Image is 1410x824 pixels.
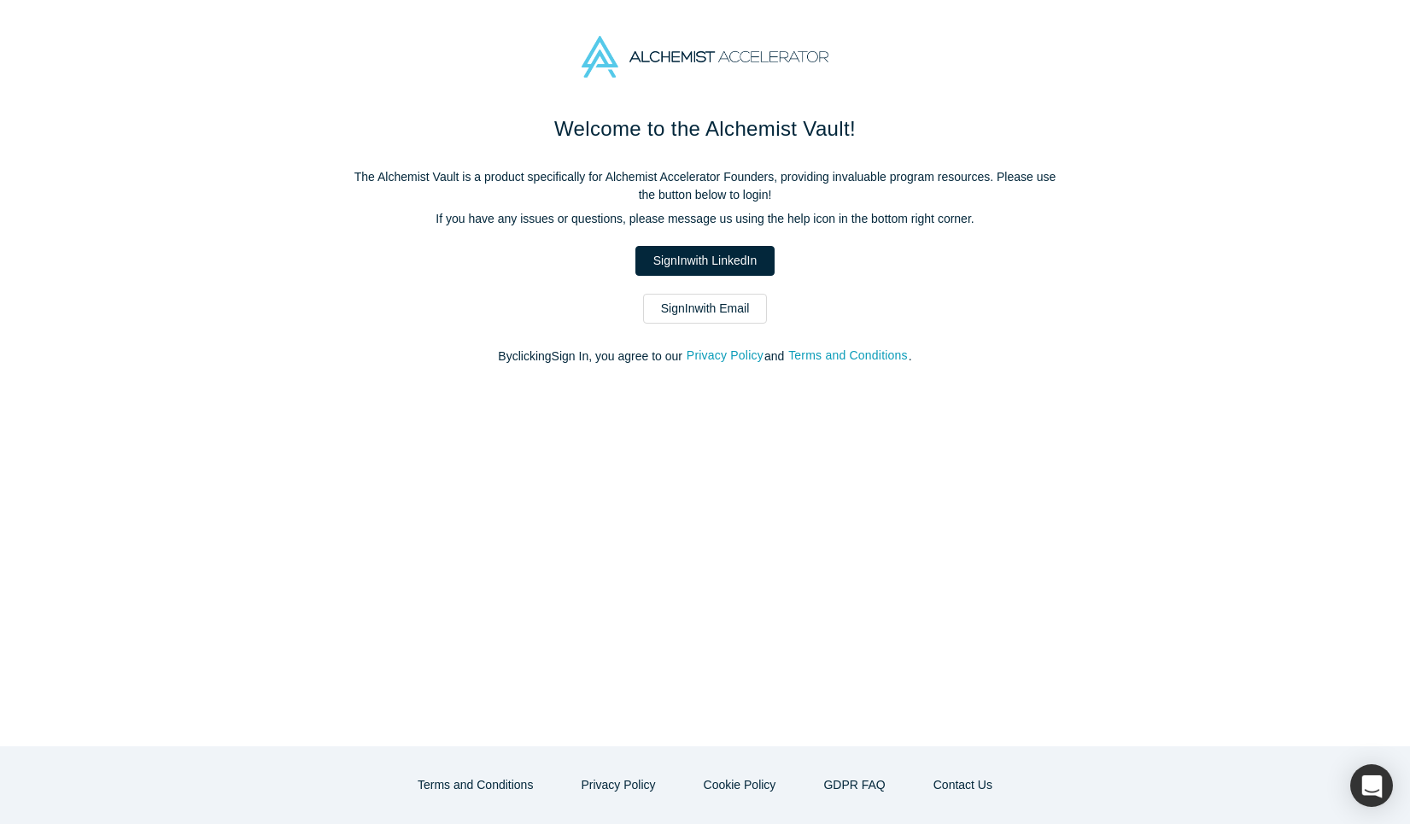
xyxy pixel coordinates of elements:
a: SignInwith LinkedIn [635,246,775,276]
button: Cookie Policy [686,770,794,800]
button: Privacy Policy [563,770,673,800]
button: Privacy Policy [686,346,764,365]
button: Terms and Conditions [787,346,909,365]
p: The Alchemist Vault is a product specifically for Alchemist Accelerator Founders, providing inval... [347,168,1064,204]
p: If you have any issues or questions, please message us using the help icon in the bottom right co... [347,210,1064,228]
a: GDPR FAQ [805,770,903,800]
img: Alchemist Accelerator Logo [582,36,828,78]
button: Contact Us [916,770,1010,800]
p: By clicking Sign In , you agree to our and . [347,348,1064,365]
button: Terms and Conditions [400,770,551,800]
a: SignInwith Email [643,294,768,324]
h1: Welcome to the Alchemist Vault! [347,114,1064,144]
